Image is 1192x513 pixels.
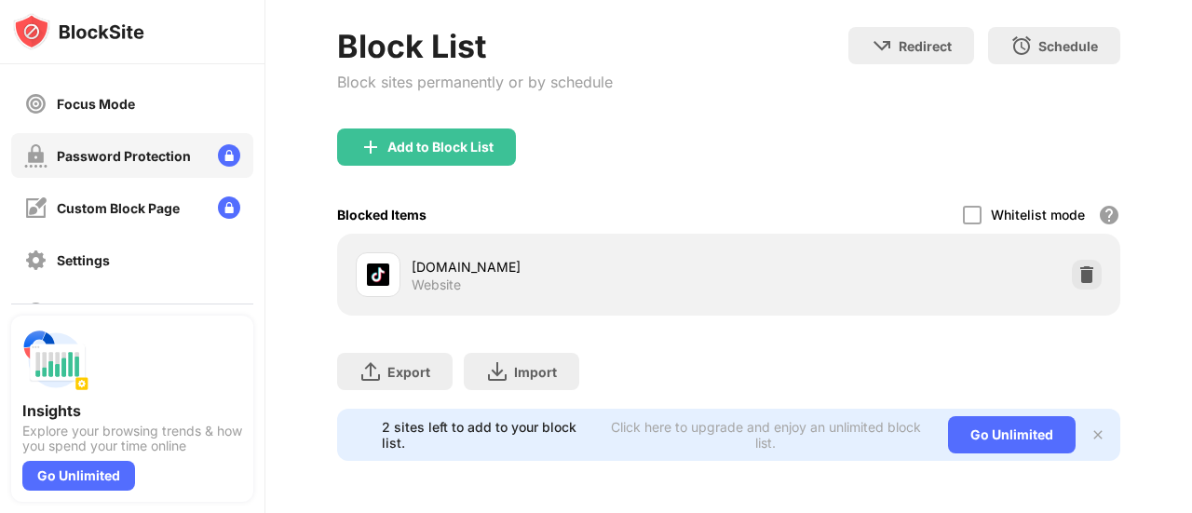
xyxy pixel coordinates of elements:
div: Block sites permanently or by schedule [337,73,613,91]
img: password-protection-off.svg [24,144,47,168]
div: [DOMAIN_NAME] [412,257,729,277]
div: 2 sites left to add to your block list. [382,419,594,451]
img: x-button.svg [1090,427,1105,442]
div: Click here to upgrade and enjoy an unlimited block list. [605,419,926,451]
div: Schedule [1038,38,1098,54]
div: Explore your browsing trends & how you spend your time online [22,424,242,453]
img: lock-menu.svg [218,196,240,219]
div: Custom Block Page [57,200,180,216]
div: Import [514,364,557,380]
div: Go Unlimited [22,461,135,491]
div: Redirect [899,38,952,54]
div: Settings [57,252,110,268]
img: settings-off.svg [24,249,47,272]
div: Website [412,277,461,293]
img: focus-off.svg [24,92,47,115]
img: lock-menu.svg [218,144,240,167]
div: Add to Block List [387,140,494,155]
div: Focus Mode [57,96,135,112]
img: about-off.svg [24,301,47,324]
div: Block List [337,27,613,65]
img: favicons [367,263,389,286]
div: Go Unlimited [948,416,1076,453]
div: Whitelist mode [991,207,1085,223]
div: Export [387,364,430,380]
div: Blocked Items [337,207,427,223]
div: Insights [22,401,242,420]
div: Password Protection [57,148,191,164]
img: customize-block-page-off.svg [24,196,47,220]
img: logo-blocksite.svg [13,13,144,50]
img: push-insights.svg [22,327,89,394]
